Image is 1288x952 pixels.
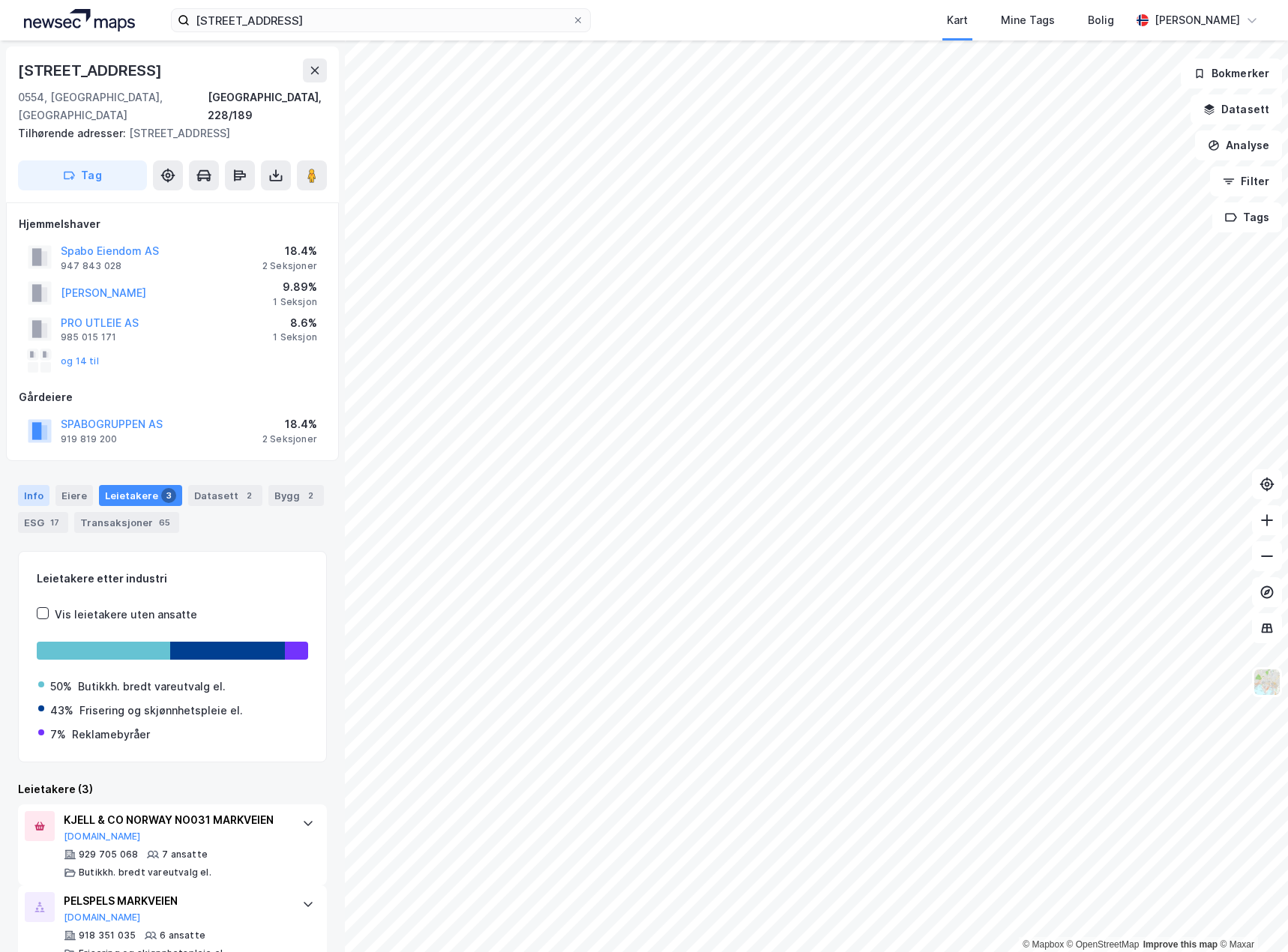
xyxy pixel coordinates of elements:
iframe: Chat Widget [1213,880,1288,952]
div: Frisering og skjønnhetspleie el. [79,702,243,720]
div: Reklamebyråer [72,726,150,744]
div: 2 Seksjoner [262,260,317,272]
div: Bygg [268,485,324,506]
button: Tag [18,160,147,190]
a: OpenStreetMap [1067,939,1140,950]
div: Info [18,485,49,506]
div: KJELL & CO NORWAY NO031 MARKVEIEN [64,811,287,829]
div: 43% [50,702,73,720]
div: 17 [47,515,62,530]
div: 7% [50,726,66,744]
div: Mine Tags [1001,11,1055,29]
a: Mapbox [1023,939,1064,950]
div: ESG [18,512,68,533]
button: [DOMAIN_NAME] [64,912,141,924]
div: 7 ansatte [162,849,208,861]
input: Søk på adresse, matrikkel, gårdeiere, leietakere eller personer [190,9,572,31]
div: 9.89% [273,278,317,296]
button: [DOMAIN_NAME] [64,831,141,843]
div: Leietakere [99,485,182,506]
div: Eiere [55,485,93,506]
div: Bolig [1088,11,1114,29]
div: [STREET_ADDRESS] [18,58,165,82]
div: 6 ansatte [160,930,205,942]
span: Tilhørende adresser: [18,127,129,139]
div: 8.6% [273,314,317,332]
button: Bokmerker [1181,58,1282,88]
div: 2 [303,488,318,503]
div: [GEOGRAPHIC_DATA], 228/189 [208,88,327,124]
div: Leietakere (3) [18,780,327,798]
button: Tags [1212,202,1282,232]
div: Butikkh. bredt vareutvalg el. [79,867,211,879]
a: Improve this map [1143,939,1218,950]
div: 0554, [GEOGRAPHIC_DATA], [GEOGRAPHIC_DATA] [18,88,208,124]
div: Gårdeiere [19,388,326,406]
div: Transaksjoner [74,512,179,533]
div: 1 Seksjon [273,331,317,343]
button: Analyse [1195,130,1282,160]
div: 18.4% [262,415,317,433]
img: logo.a4113a55bc3d86da70a041830d287a7e.svg [24,9,135,31]
div: 985 015 171 [61,331,116,343]
div: Vis leietakere uten ansatte [55,606,197,624]
div: Hjemmelshaver [19,215,326,233]
div: 929 705 068 [79,849,138,861]
div: 1 Seksjon [273,296,317,308]
div: Kontrollprogram for chat [1213,880,1288,952]
div: Butikkh. bredt vareutvalg el. [78,678,226,696]
img: Z [1253,668,1281,696]
div: 919 819 200 [61,433,117,445]
button: Filter [1210,166,1282,196]
div: Datasett [188,485,262,506]
div: 2 [241,488,256,503]
div: Leietakere etter industri [37,570,308,588]
div: 918 351 035 [79,930,136,942]
div: [PERSON_NAME] [1155,11,1240,29]
div: 65 [156,515,173,530]
div: Kart [947,11,968,29]
div: 50% [50,678,72,696]
div: 2 Seksjoner [262,433,317,445]
div: [STREET_ADDRESS] [18,124,315,142]
div: 947 843 028 [61,260,121,272]
button: Datasett [1191,94,1282,124]
div: 18.4% [262,242,317,260]
div: PELSPELS MARKVEIEN [64,892,287,910]
div: 3 [161,488,176,503]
